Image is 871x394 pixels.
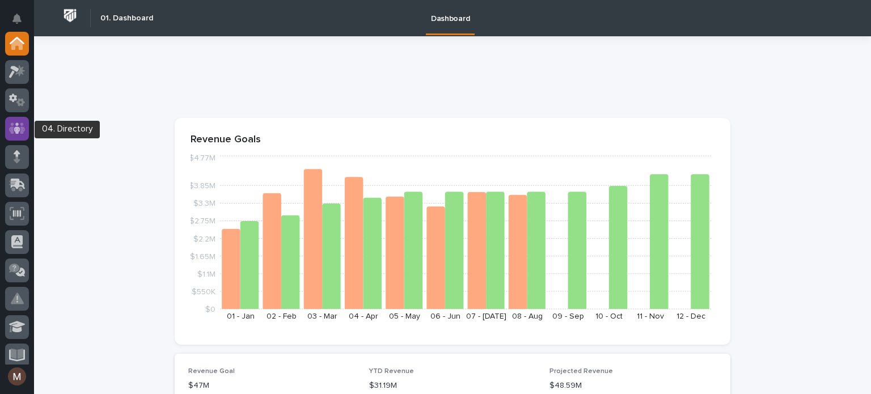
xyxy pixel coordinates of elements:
text: 04 - Apr [349,312,378,320]
tspan: $1.65M [190,252,215,260]
img: Workspace Logo [60,5,81,26]
button: users-avatar [5,365,29,388]
text: 10 - Oct [595,312,623,320]
tspan: $1.1M [197,270,215,278]
tspan: $4.77M [189,154,215,162]
span: Projected Revenue [549,368,613,375]
text: 02 - Feb [267,312,297,320]
text: 07 - [DATE] [466,312,506,320]
p: $48.59M [549,380,717,392]
div: Notifications [14,14,29,32]
text: 06 - Jun [430,312,460,320]
text: 05 - May [389,312,420,320]
text: 08 - Aug [512,312,543,320]
p: Revenue Goals [191,134,714,146]
p: $47M [188,380,356,392]
text: 11 - Nov [637,312,664,320]
tspan: $2.75M [189,217,215,225]
p: $31.19M [369,380,536,392]
tspan: $3.3M [193,200,215,207]
button: Notifications [5,7,29,31]
tspan: $2.2M [193,235,215,243]
tspan: $0 [205,306,215,313]
span: Revenue Goal [188,368,235,375]
h2: 01. Dashboard [100,14,153,23]
text: 12 - Dec [676,312,705,320]
span: YTD Revenue [369,368,414,375]
text: 01 - Jan [227,312,255,320]
text: 03 - Mar [307,312,337,320]
text: 09 - Sep [552,312,584,320]
tspan: $550K [192,287,215,295]
tspan: $3.85M [189,182,215,190]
